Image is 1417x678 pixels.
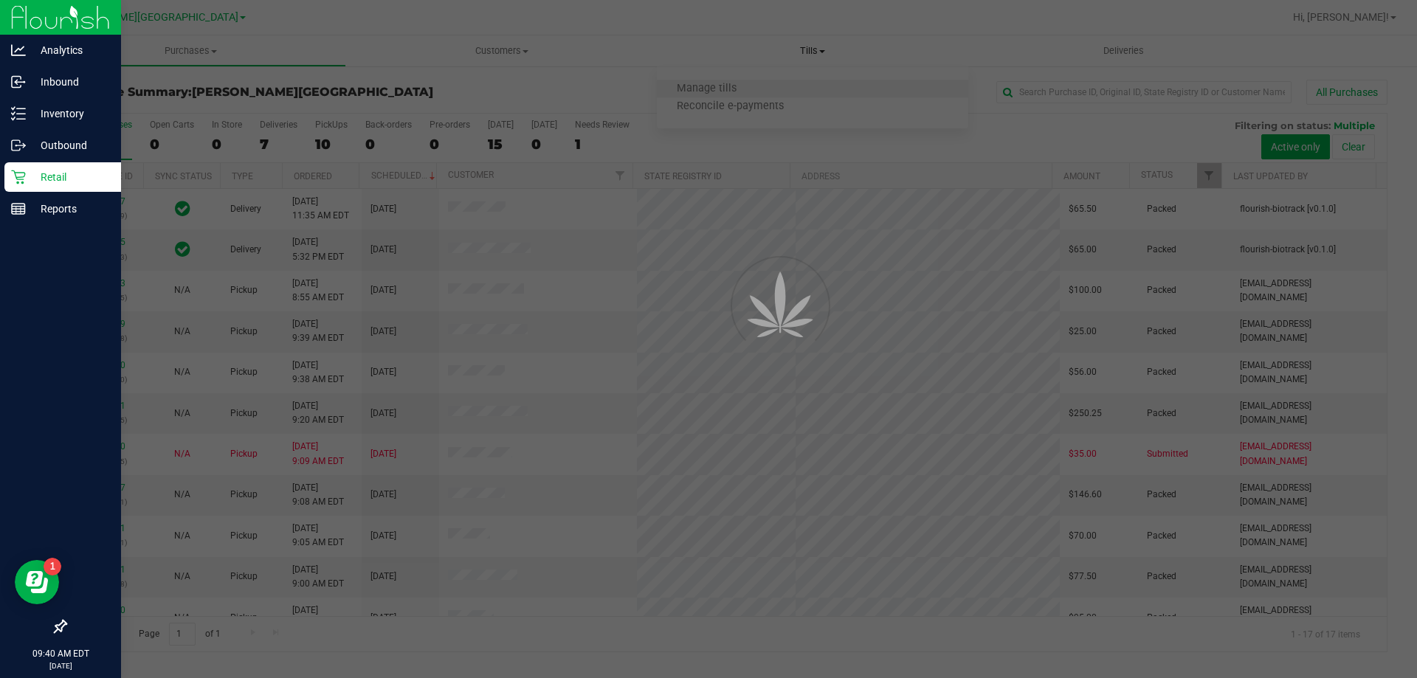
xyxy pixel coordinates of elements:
[26,41,114,59] p: Analytics
[26,73,114,91] p: Inbound
[44,558,61,575] iframe: Resource center unread badge
[7,660,114,671] p: [DATE]
[11,106,26,121] inline-svg: Inventory
[11,75,26,89] inline-svg: Inbound
[26,168,114,186] p: Retail
[11,43,26,58] inline-svg: Analytics
[26,200,114,218] p: Reports
[26,136,114,154] p: Outbound
[11,170,26,184] inline-svg: Retail
[15,560,59,604] iframe: Resource center
[7,647,114,660] p: 09:40 AM EDT
[26,105,114,122] p: Inventory
[11,138,26,153] inline-svg: Outbound
[11,201,26,216] inline-svg: Reports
